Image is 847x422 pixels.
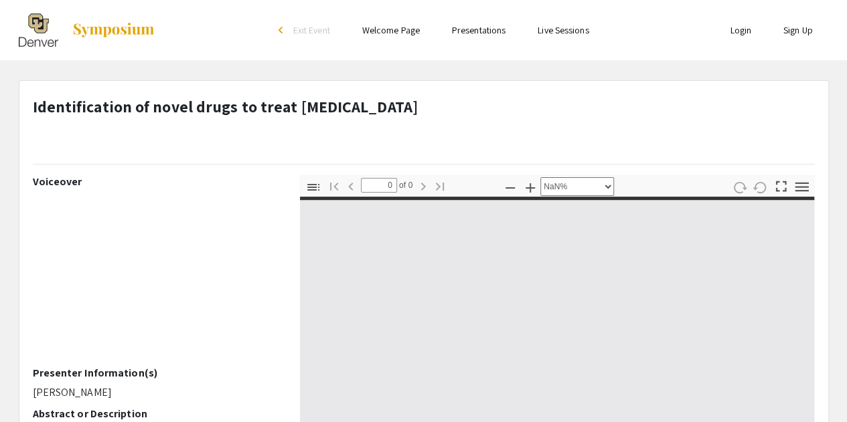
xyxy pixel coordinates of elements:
h2: Abstract or Description [33,407,280,420]
div: arrow_back_ios [279,26,287,34]
a: Presentations [452,24,506,36]
iframe: Chat [10,362,57,412]
a: The 2025 Research and Creative Activities Symposium (RaCAS) [19,13,155,47]
button: Zoom Out [499,177,522,197]
span: Exit Event [293,24,330,36]
p: [PERSON_NAME] [33,385,280,401]
button: Go to First Page [323,176,345,195]
input: Page [361,178,397,193]
select: Zoom [540,177,614,196]
img: The 2025 Research and Creative Activities Symposium (RaCAS) [19,13,58,47]
iframe: RACAS 2025 summary video [33,193,280,366]
button: Rotate Clockwise [728,177,751,197]
span: of 0 [397,178,413,193]
a: Welcome Page [362,24,420,36]
h2: Voiceover [33,175,280,188]
button: Rotate Counterclockwise [749,177,771,197]
button: Previous Page [339,176,362,195]
a: Login [730,24,751,36]
h2: Presenter Information(s) [33,366,280,379]
strong: Identification of novel drugs to treat [MEDICAL_DATA] [33,96,418,117]
a: Sign Up [783,24,813,36]
button: Switch to Presentation Mode [769,175,792,195]
img: Symposium by ForagerOne [72,22,155,38]
button: Next Page [412,176,435,195]
button: Zoom In [519,177,542,197]
button: Go to Last Page [429,176,451,195]
a: Live Sessions [538,24,589,36]
button: Tools [790,177,813,197]
button: Toggle Sidebar [302,177,325,197]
